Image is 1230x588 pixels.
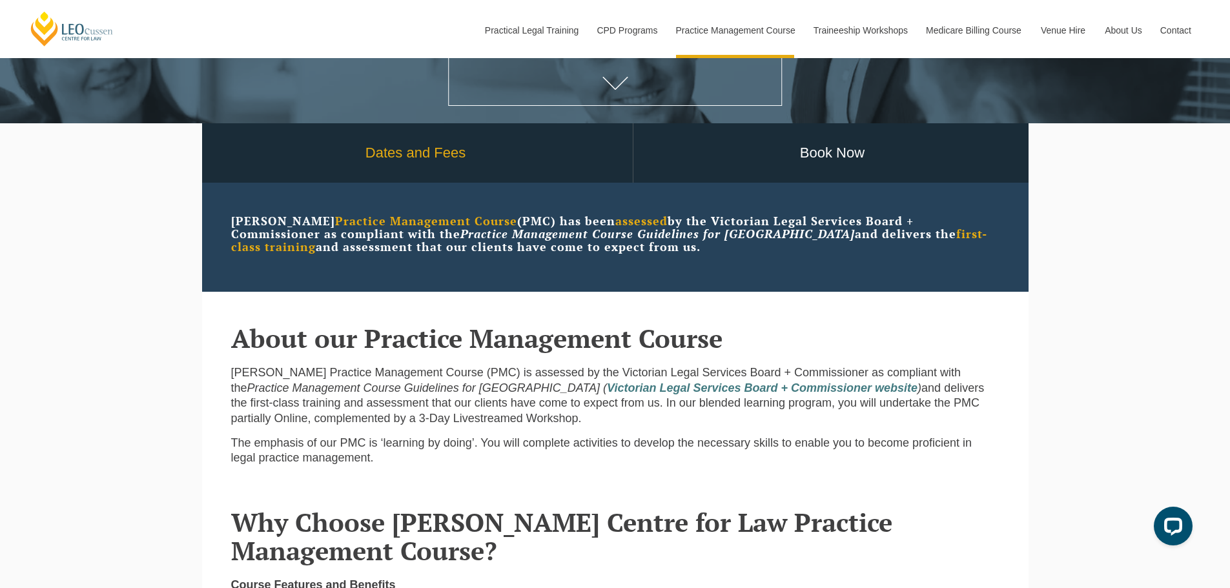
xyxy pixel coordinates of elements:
[460,226,855,241] em: Practice Management Course Guidelines for [GEOGRAPHIC_DATA]
[1095,3,1151,58] a: About Us
[231,365,999,426] p: [PERSON_NAME] Practice Management Course (PMC) is assessed by the Victorian Legal Services Board ...
[804,3,916,58] a: Traineeship Workshops
[231,436,999,466] p: The emphasis of our PMC is ‘learning by doing’. You will complete activities to develop the neces...
[231,324,999,352] h2: About our Practice Management Course
[231,215,999,253] p: [PERSON_NAME] (PMC) has been by the Victorian Legal Services Board + Commissioner as compliant wi...
[1031,3,1095,58] a: Venue Hire
[607,381,917,394] a: Victorian Legal Services Board + Commissioner website
[1143,502,1198,556] iframe: LiveChat chat widget
[199,123,633,183] a: Dates and Fees
[29,10,115,47] a: [PERSON_NAME] Centre for Law
[666,3,804,58] a: Practice Management Course
[1151,3,1201,58] a: Contact
[247,381,922,394] em: Practice Management Course Guidelines for [GEOGRAPHIC_DATA] ( )
[231,226,987,254] strong: first-class training
[587,3,666,58] a: CPD Programs
[475,3,588,58] a: Practical Legal Training
[615,213,668,228] strong: assessed
[916,3,1031,58] a: Medicare Billing Course
[633,123,1032,183] a: Book Now
[335,213,517,228] strong: Practice Management Course
[231,508,999,565] h2: Why Choose [PERSON_NAME] Centre for Law Practice Management Course?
